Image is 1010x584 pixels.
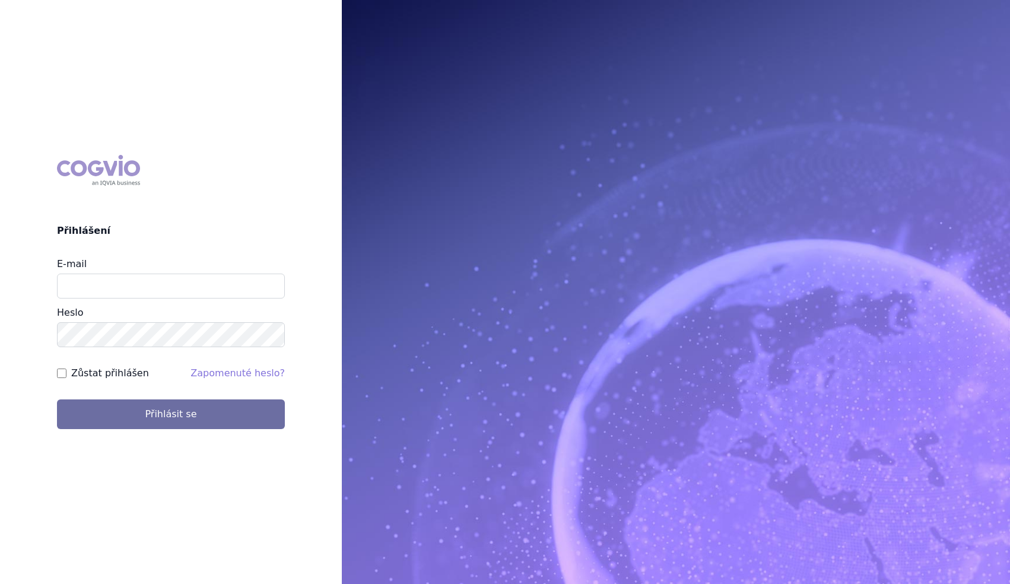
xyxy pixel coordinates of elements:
button: Přihlásit se [57,399,285,429]
label: Zůstat přihlášen [71,366,149,380]
h2: Přihlášení [57,224,285,238]
label: Heslo [57,307,83,318]
div: COGVIO [57,155,140,186]
label: E-mail [57,258,87,269]
a: Zapomenuté heslo? [190,367,285,379]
